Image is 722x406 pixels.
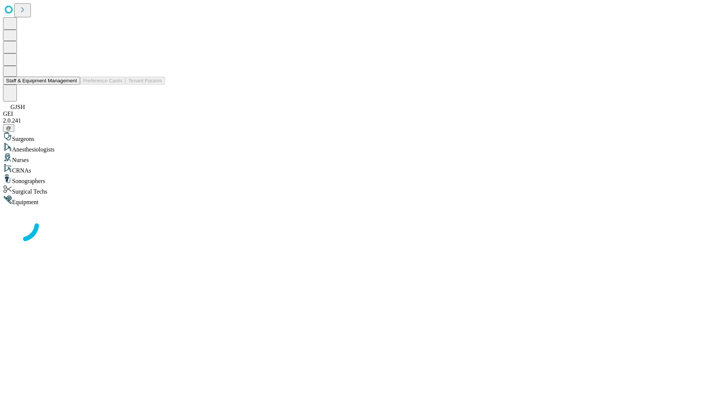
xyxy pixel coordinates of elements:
[80,77,125,85] button: Preference Cards
[3,164,719,174] div: CRNAs
[3,174,719,185] div: Sonographers
[3,132,719,142] div: Surgeons
[3,185,719,195] div: Surgical Techs
[3,117,719,124] div: 2.0.241
[3,124,14,132] button: @
[3,142,719,153] div: Anesthesiologists
[3,195,719,206] div: Equipment
[125,77,165,85] button: Tenant Params
[11,104,25,110] span: GJSH
[3,111,719,117] div: GEI
[3,77,80,85] button: Staff & Equipment Management
[6,125,11,131] span: @
[3,153,719,164] div: Nurses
